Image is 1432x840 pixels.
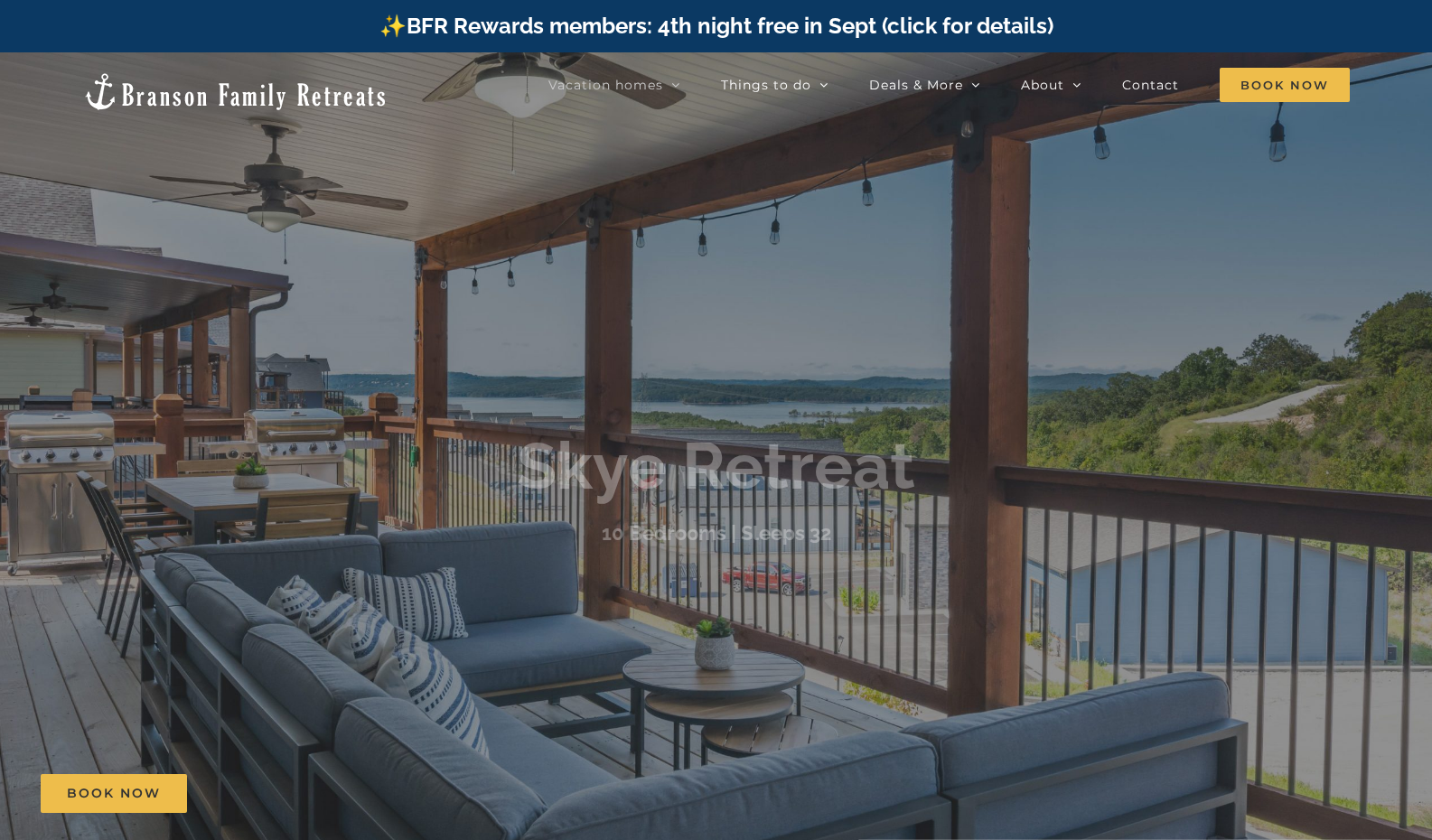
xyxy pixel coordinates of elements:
[82,71,388,112] img: Branson Family Retreats Logo
[67,786,161,801] span: Book Now
[869,79,963,91] span: Deals & More
[548,67,1350,103] nav: Main Menu
[548,67,680,103] a: Vacation homes
[379,13,1053,39] a: ✨BFR Rewards members: 4th night free in Sept (click for details)
[721,79,811,91] span: Things to do
[1220,68,1350,102] span: Book Now
[1021,79,1064,91] span: About
[1021,67,1081,103] a: About
[41,774,187,813] a: Book Now
[602,521,831,545] h3: 10 Bedrooms | Sleeps 32
[517,427,915,504] b: Skye Retreat
[548,79,663,91] span: Vacation homes
[1122,67,1179,103] a: Contact
[721,67,828,103] a: Things to do
[1122,79,1179,91] span: Contact
[869,67,980,103] a: Deals & More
